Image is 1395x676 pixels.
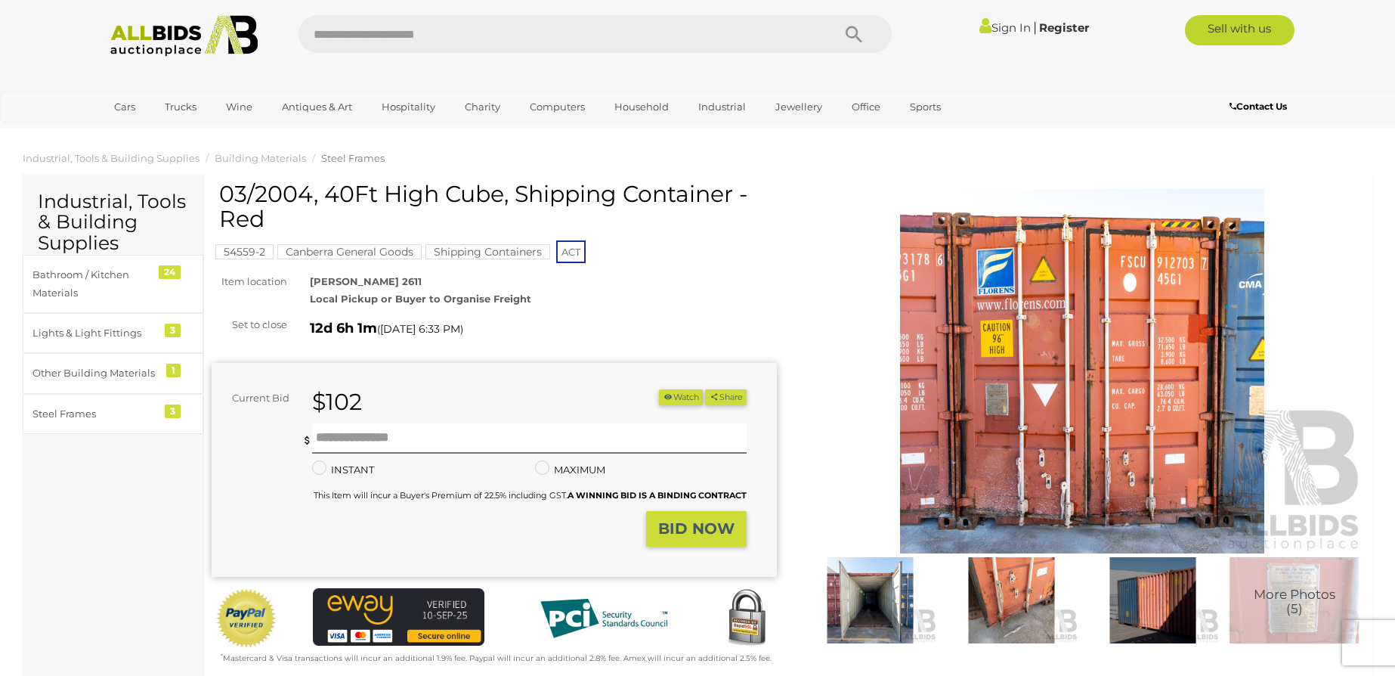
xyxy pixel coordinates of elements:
[659,389,703,405] li: Watch this item
[380,322,460,336] span: [DATE] 6:33 PM
[310,293,531,305] strong: Local Pickup or Buyer to Organise Freight
[455,95,510,119] a: Charity
[277,246,422,258] a: Canberra General Goods
[23,255,203,313] a: Bathroom / Kitchen Materials 24
[200,316,298,333] div: Set to close
[716,588,777,649] img: Secured by Rapid SSL
[535,461,605,479] label: MAXIMUM
[945,557,1078,643] img: 03/2004, 40Ft High Cube, Shipping Container - Red
[313,588,485,646] img: eWAY Payment Gateway
[1227,557,1361,643] a: More Photos(5)
[32,364,157,382] div: Other Building Materials
[102,15,266,57] img: Allbids.com.au
[23,394,203,434] a: Steel Frames 3
[159,265,181,279] div: 24
[215,246,274,258] a: 54559-2
[1254,588,1335,616] span: More Photos (5)
[520,95,595,119] a: Computers
[425,244,550,259] mark: Shipping Containers
[200,273,298,290] div: Item location
[221,653,772,663] small: Mastercard & Visa transactions will incur an additional 1.9% fee. Paypal will incur an additional...
[979,20,1031,35] a: Sign In
[216,95,262,119] a: Wine
[277,244,422,259] mark: Canberra General Goods
[377,323,463,335] span: ( )
[23,353,203,393] a: Other Building Materials 1
[803,557,937,643] img: 03/2004, 40Ft High Cube, Shipping Container - Red
[372,95,445,119] a: Hospitality
[104,95,145,119] a: Cars
[425,246,550,258] a: Shipping Containers
[705,389,747,405] button: Share
[1230,101,1287,112] b: Contact Us
[800,189,1365,554] img: 03/2004, 40Ft High Cube, Shipping Container - Red
[310,320,377,336] strong: 12d 6h 1m
[1185,15,1294,45] a: Sell with us
[688,95,756,119] a: Industrial
[312,461,374,479] label: INSTANT
[568,490,747,501] b: A WINNING BID IS A BINDING CONTRACT
[165,405,181,418] div: 3
[32,324,157,342] div: Lights & Light Fittings
[215,588,277,649] img: Official PayPal Seal
[166,364,181,377] div: 1
[1230,98,1291,115] a: Contact Us
[1039,20,1089,35] a: Register
[314,490,747,501] small: This Item will incur a Buyer's Premium of 22.5% including GST.
[219,181,773,231] h1: 03/2004, 40Ft High Cube, Shipping Container - Red
[766,95,832,119] a: Jewellery
[32,266,157,302] div: Bathroom / Kitchen Materials
[1086,557,1220,643] img: 03/2004, 40Ft High Cube, Shipping Container - Red
[104,119,231,144] a: [GEOGRAPHIC_DATA]
[310,275,422,287] strong: [PERSON_NAME] 2611
[659,389,703,405] button: Watch
[212,389,301,407] div: Current Bid
[165,324,181,337] div: 3
[272,95,362,119] a: Antiques & Art
[215,152,306,164] a: Building Materials
[816,15,892,53] button: Search
[215,244,274,259] mark: 54559-2
[23,152,200,164] a: Industrial, Tools & Building Supplies
[155,95,206,119] a: Trucks
[1033,19,1037,36] span: |
[842,95,890,119] a: Office
[312,388,362,416] strong: $102
[32,405,157,423] div: Steel Frames
[528,588,679,649] img: PCI DSS compliant
[23,313,203,353] a: Lights & Light Fittings 3
[556,240,586,263] span: ACT
[605,95,679,119] a: Household
[900,95,951,119] a: Sports
[1227,557,1361,643] img: 03/2004, 40Ft High Cube, Shipping Container - Red
[321,152,385,164] a: Steel Frames
[38,191,188,254] h2: Industrial, Tools & Building Supplies
[646,511,747,547] button: BID NOW
[658,519,735,538] strong: BID NOW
